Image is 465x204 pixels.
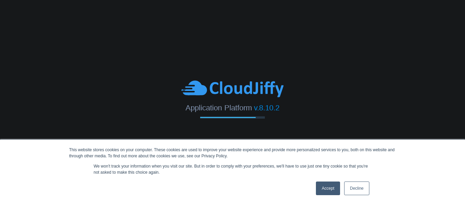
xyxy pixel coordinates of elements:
[316,182,340,195] a: Accept
[344,182,369,195] a: Decline
[94,163,371,175] p: We won't track your information when you visit our site. But in order to comply with your prefere...
[69,147,396,159] div: This website stores cookies on your computer. These cookies are used to improve your website expe...
[254,103,279,112] span: v.8.10.2
[186,103,252,112] span: Application Platform
[181,79,284,98] img: CloudJiffy-Blue.svg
